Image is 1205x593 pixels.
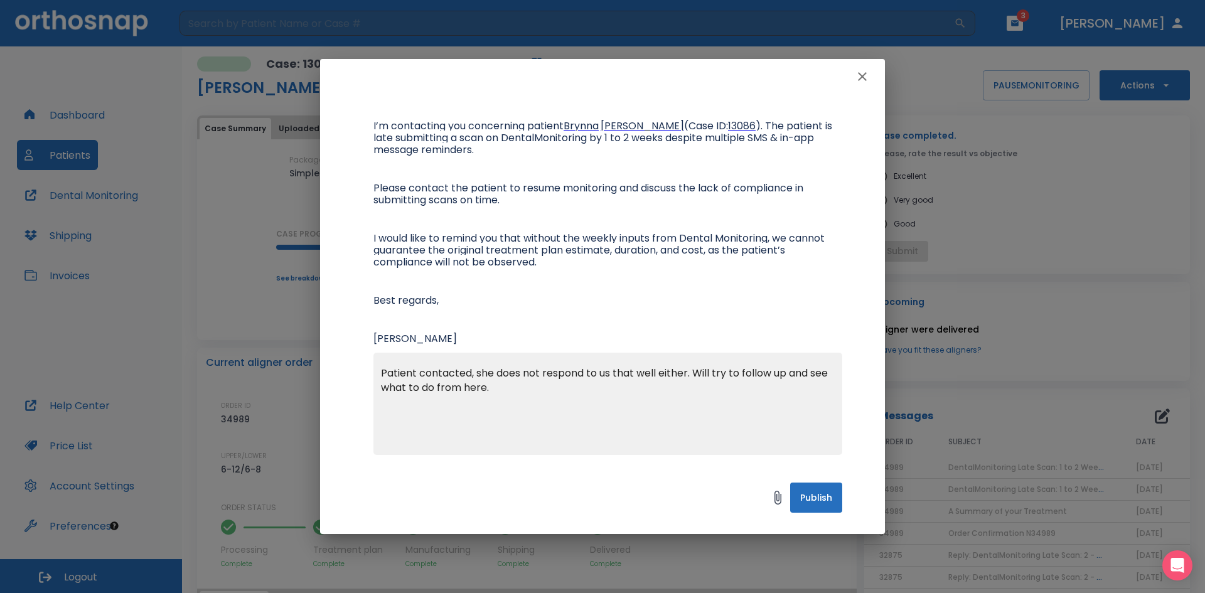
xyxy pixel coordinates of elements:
div: Open Intercom Messenger [1162,550,1192,580]
button: Publish [790,483,842,513]
span: I’m contacting you concerning patient [373,119,564,133]
a: [PERSON_NAME] [601,121,684,132]
span: Brynna [564,119,599,133]
a: 13086 [728,121,756,132]
span: [PERSON_NAME] [373,331,457,346]
span: I would like to remind you that without the weekly inputs from Dental Monitoring, we cannot guara... [373,231,827,269]
span: Best regards, [373,293,439,307]
span: ). The patient is late submitting a scan on DentalMonitoring by 1 to 2 weeks despite multiple SMS... [373,119,835,157]
span: [PERSON_NAME] [601,119,684,133]
a: Brynna [564,121,599,132]
span: (Case ID: [684,119,728,133]
span: 13086 [728,119,756,133]
span: Please contact the patient to resume monitoring and discuss the lack of compliance in submitting ... [373,181,806,207]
